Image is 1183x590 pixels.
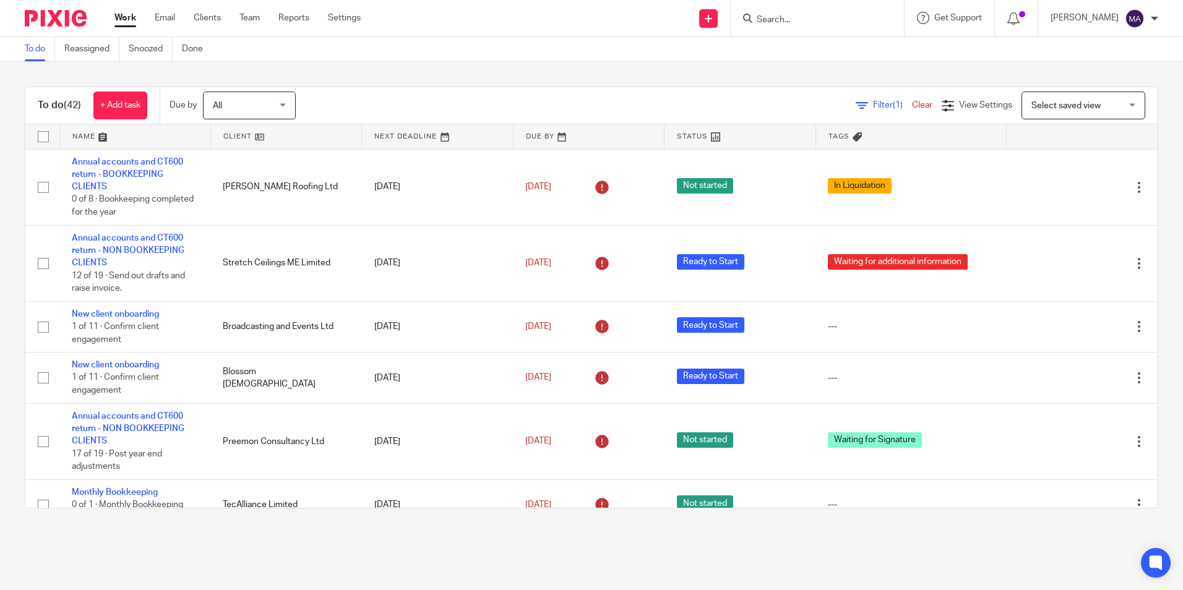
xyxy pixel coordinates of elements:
h1: To do [38,99,81,112]
td: [DATE] [362,353,513,403]
span: 0 of 1 · Monthly Bookkeeping Completed [72,500,183,522]
a: Team [239,12,260,24]
span: Ready to Start [677,317,744,333]
td: [DATE] [362,479,513,530]
td: [DATE] [362,149,513,225]
img: svg%3E [1125,9,1145,28]
span: [DATE] [525,259,551,267]
a: Annual accounts and CT600 return - NON BOOKKEEPING CLIENTS [72,234,184,268]
span: [DATE] [525,500,551,509]
span: (1) [893,101,903,109]
a: Snoozed [129,37,173,61]
td: TecAlliance Limited [210,479,361,530]
td: [PERSON_NAME] Roofing Ltd [210,149,361,225]
span: Not started [677,495,733,511]
span: 0 of 8 · Bookkeeping completed for the year [72,195,194,217]
td: Blossom [DEMOGRAPHIC_DATA] [210,353,361,403]
span: Not started [677,432,733,448]
span: Not started [677,178,733,194]
a: Work [114,12,136,24]
td: [DATE] [362,225,513,301]
span: Ready to Start [677,369,744,384]
span: Filter [873,101,912,109]
span: Ready to Start [677,254,744,270]
a: Clear [912,101,932,109]
a: Done [182,37,212,61]
td: Stretch Ceilings ME Limited [210,225,361,301]
p: [PERSON_NAME] [1051,12,1119,24]
a: Annual accounts and CT600 return - BOOKKEEPING CLIENTS [72,158,183,192]
a: Settings [328,12,361,24]
span: [DATE] [525,182,551,191]
span: [DATE] [525,322,551,331]
a: Annual accounts and CT600 return - NON BOOKKEEPING CLIENTS [72,412,184,446]
span: Tags [828,133,850,140]
td: Preemon Consultancy Ltd [210,403,361,479]
a: To do [25,37,55,61]
img: Pixie [25,10,87,27]
a: New client onboarding [72,310,159,319]
span: View Settings [959,101,1012,109]
span: Waiting for Signature [828,432,922,448]
a: Reassigned [64,37,119,61]
td: Broadcasting and Events Ltd [210,301,361,352]
span: [DATE] [525,437,551,445]
span: All [213,101,222,110]
span: Select saved view [1031,101,1101,110]
a: Monthly Bookkeeping [72,488,158,497]
span: [DATE] [525,374,551,382]
td: [DATE] [362,403,513,479]
span: 1 of 11 · Confirm client engagement [72,322,159,344]
span: 12 of 19 · Send out drafts and raise invoice. [72,271,185,293]
p: Due by [170,99,197,111]
span: 17 of 19 · Post year end adjustments [72,450,162,471]
input: Search [755,15,867,26]
a: Email [155,12,175,24]
div: --- [828,498,994,511]
div: --- [828,372,994,384]
td: [DATE] [362,301,513,352]
span: 1 of 11 · Confirm client engagement [72,374,159,395]
a: Reports [278,12,309,24]
div: --- [828,320,994,333]
span: In Liquidation [828,178,892,194]
span: Waiting for additional information [828,254,968,270]
a: New client onboarding [72,361,159,369]
span: Get Support [934,14,982,22]
a: + Add task [93,92,147,119]
span: (42) [64,100,81,110]
a: Clients [194,12,221,24]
